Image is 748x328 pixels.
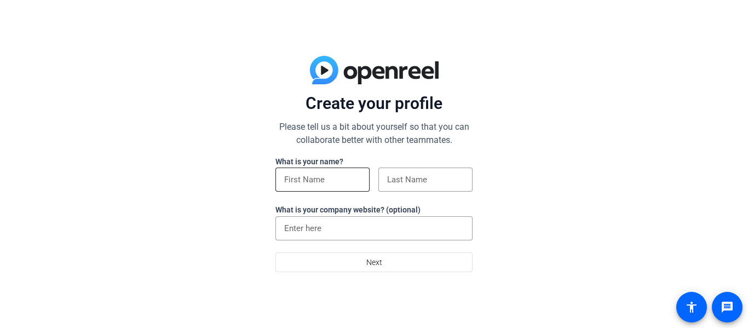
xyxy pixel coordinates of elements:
p: Create your profile [275,93,473,114]
p: Please tell us a bit about yourself so that you can collaborate better with other teammates. [275,120,473,147]
img: blue-gradient.svg [310,56,439,84]
mat-icon: accessibility [685,301,698,314]
input: Enter here [284,222,464,235]
input: First Name [284,173,361,186]
button: Next [275,252,473,272]
label: What is your company website? (optional) [275,205,421,214]
label: What is your name? [275,157,343,166]
input: Last Name [387,173,464,186]
mat-icon: message [721,301,734,314]
span: Next [366,252,382,273]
